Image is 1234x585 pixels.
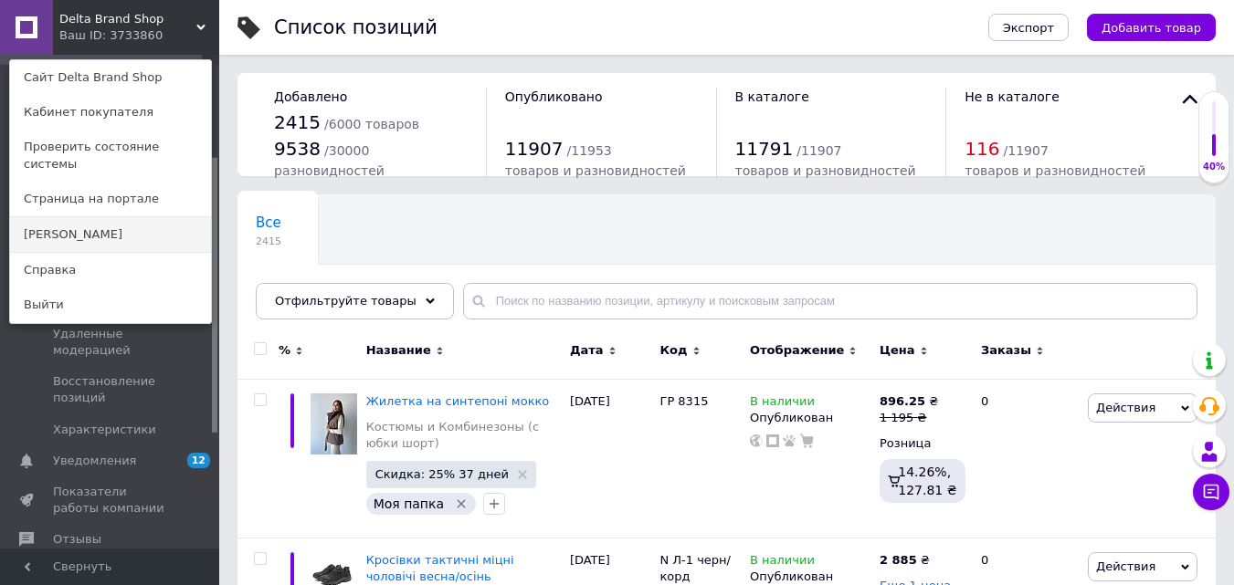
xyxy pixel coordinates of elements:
span: / 30000 разновидностей [274,143,385,179]
span: товаров и разновидностей [735,163,916,178]
a: Выйти [10,287,211,322]
span: Заказы [981,342,1031,359]
span: / 11953 [567,143,612,158]
a: Справка [10,253,211,287]
span: товаров и разновидностей [505,163,686,178]
a: [PERSON_NAME] [10,217,211,252]
a: Проверить состояние системы [10,130,211,181]
span: Отзывы [53,531,101,548]
div: Список позиций [274,18,438,37]
button: Добавить товар [1087,14,1216,41]
span: Действия [1096,401,1155,414]
div: Розница [880,435,965,452]
span: Показатели работы компании [53,484,169,517]
span: Удаленные модерацией [53,326,169,359]
span: 11907 [505,138,564,160]
span: 9538 [274,138,321,160]
span: 2415 [274,111,321,133]
span: Действия [1096,559,1155,573]
a: Сайт Delta Brand Shop [10,60,211,95]
div: Ваш ID: 3733860 [59,27,136,44]
span: Добавлено [274,89,347,104]
a: Жилетка на синтепонi мокко [366,394,550,408]
button: Экспорт [988,14,1069,41]
span: / 6000 товаров [324,117,419,131]
span: Не в каталоге [965,89,1060,104]
span: 2415 [256,235,281,248]
a: Кабинет покупателя [10,95,211,130]
img: Жилетка на синтепонi мокко [311,393,357,455]
a: Кросівки тактичні міцні чоловiчi весна/осiнь [366,553,514,583]
span: Добавить товар [1102,21,1201,35]
span: Восстановление позиций [53,373,169,406]
span: Дата [570,342,604,359]
span: N Л-1 черн/корд [659,553,731,583]
div: Опубликован [750,569,870,585]
span: 14.26%, 127.81 ₴ [898,465,956,497]
span: 11791 [735,138,794,160]
span: В наличии [750,394,815,413]
span: товаров и разновидностей [965,163,1145,178]
span: 116 [965,138,999,160]
span: Delta Brand Shop [59,11,196,27]
input: Поиск по названию позиции, артикулу и поисковым запросам [463,283,1197,319]
span: Отображение [750,342,844,359]
span: Код [659,342,687,359]
span: / 11907 [1004,143,1049,158]
span: Экспорт [1003,21,1054,35]
span: Название [366,342,431,359]
span: Скидка: 25% 37 дней [375,468,509,480]
a: Страница на портале [10,182,211,216]
span: ГР 8315 [659,394,708,408]
button: Чат с покупателем [1193,474,1229,510]
span: Уведомления [53,453,136,469]
div: 0 [970,379,1083,538]
a: Костюмы и Комбинезоны (с юбки шорт) [366,419,561,452]
svg: Удалить метку [454,496,469,511]
span: Цена [880,342,915,359]
div: Опубликован [750,410,870,426]
span: % [279,342,290,359]
span: В наличии [750,553,815,572]
span: Характеристики [53,422,156,438]
span: Все [256,214,281,231]
span: 12 [187,453,210,468]
div: [DATE] [565,379,656,538]
div: 40% [1199,161,1229,173]
div: ₴ [880,393,938,410]
b: 896.25 [880,394,925,408]
span: Опубликовано [505,89,603,104]
span: / 11907 [796,143,841,158]
span: Моя папка [374,496,444,511]
span: В каталоге [735,89,809,104]
div: ₴ [880,552,930,569]
b: 2 885 [880,553,917,567]
div: 1 195 ₴ [880,410,938,426]
span: Отфильтруйте товары [275,294,417,308]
